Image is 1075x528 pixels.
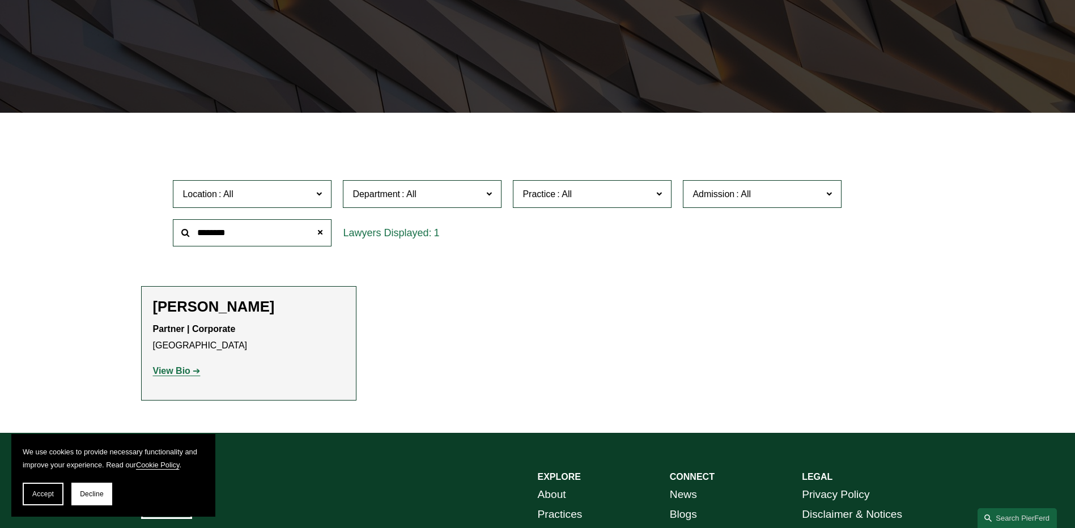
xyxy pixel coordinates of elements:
a: About [538,485,566,505]
span: Location [182,189,217,199]
span: 1 [434,227,439,239]
strong: Partner | Corporate [153,324,236,334]
a: Search this site [978,508,1057,528]
h2: [PERSON_NAME] [153,298,345,316]
p: [GEOGRAPHIC_DATA] [153,321,345,354]
a: Cookie Policy [136,461,180,469]
a: View Bio [153,366,201,376]
span: Department [352,189,400,199]
strong: LEGAL [802,472,832,482]
strong: EXPLORE [538,472,581,482]
span: Accept [32,490,54,498]
a: Blogs [670,505,697,525]
section: Cookie banner [11,434,215,517]
a: News [670,485,697,505]
button: Decline [71,483,112,505]
p: We use cookies to provide necessary functionality and improve your experience. Read our . [23,445,204,471]
span: Practice [522,189,555,199]
button: Accept [23,483,63,505]
span: Admission [692,189,734,199]
strong: CONNECT [670,472,715,482]
span: Decline [80,490,104,498]
strong: View Bio [153,366,190,376]
a: Disclaimer & Notices [802,505,902,525]
a: Practices [538,505,583,525]
a: Privacy Policy [802,485,869,505]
